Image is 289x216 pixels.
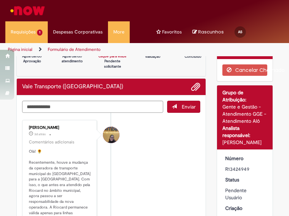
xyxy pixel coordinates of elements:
span: 3d atrás [34,132,46,136]
p: Validação [145,54,160,59]
a: No momento, sua lista de rascunhos tem 0 Itens [192,28,224,35]
a: Formulário de Atendimento [48,47,100,52]
div: Pendente Usuário [225,187,265,201]
p: Pendente solicitante [98,59,127,69]
span: Rascunhos [198,28,224,35]
button: Adicionar anexos [191,82,200,91]
a: Requisições : 1 [5,21,48,43]
p: Aguardando atendimento [62,54,83,64]
div: Gente e Gestão - Atendimento GGE - Atendimento Alô [222,103,267,125]
p: Aguardando Aprovação [22,54,42,64]
span: Despesas Corporativas [53,28,103,36]
div: [PERSON_NAME] [222,139,267,146]
small: Comentários adicionais [29,139,74,145]
h2: Vale Transporte (VT) Histórico de tíquete [22,84,123,90]
textarea: Digite sua mensagem aqui... [22,101,163,113]
span: AS [238,30,242,34]
span: More [113,28,124,36]
time: 26/08/2025 13:16:41 [34,132,46,136]
p: Concluído [185,54,201,59]
img: ServiceNow [9,4,46,18]
ul: Menu Cabeçalho [48,21,108,43]
a: Favoritos : 0 [151,21,187,43]
dt: Status [220,176,270,183]
dt: Criação [220,205,270,212]
dt: Número [220,155,270,162]
a: More : 4 [108,21,130,43]
a: AS [229,21,253,36]
ul: Menu Cabeçalho [140,21,151,43]
ul: Menu Cabeçalho [5,21,48,43]
ul: Menu Cabeçalho [151,21,187,43]
span: Requisições [11,28,36,36]
button: Enviar [167,101,200,113]
a: Página inicial [8,47,32,52]
div: Amanda De Campos Gomes Do Nascimento [103,127,119,143]
span: 1 [37,30,42,36]
a: Clique para exibir [98,54,127,58]
div: [PERSON_NAME] [29,126,91,130]
button: Cancelar Chamado [222,64,267,76]
span: Enviar [182,104,196,110]
span: Favoritos [162,28,182,36]
ul: Trilhas de página [5,43,139,56]
ul: Menu Cabeçalho [130,21,140,43]
div: R13424949 [225,165,265,173]
a: Despesas Corporativas : [48,21,108,43]
div: Analista responsável: [222,125,267,139]
ul: Menu Cabeçalho [108,21,130,43]
div: Grupo de Atribuição: [222,89,267,103]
